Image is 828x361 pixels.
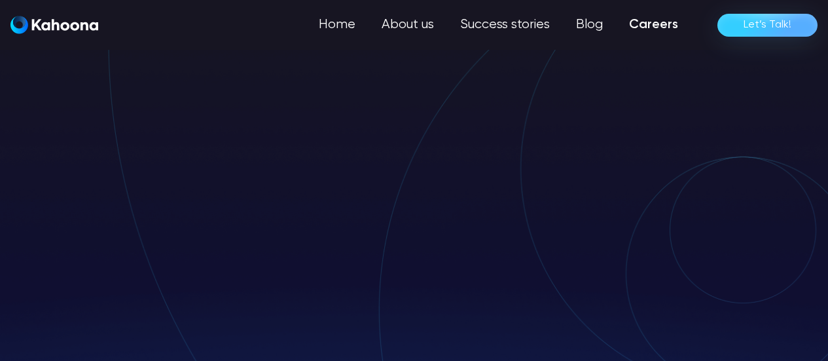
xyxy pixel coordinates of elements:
a: Kahoona logo blackKahoona logo white [10,16,98,35]
a: Blog [563,12,616,38]
img: Kahoona logo white [10,16,98,34]
a: Careers [616,12,691,38]
a: About us [369,12,447,38]
a: Success stories [447,12,563,38]
a: Let’s Talk! [717,14,818,37]
a: Home [306,12,369,38]
div: Let’s Talk! [744,14,791,35]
